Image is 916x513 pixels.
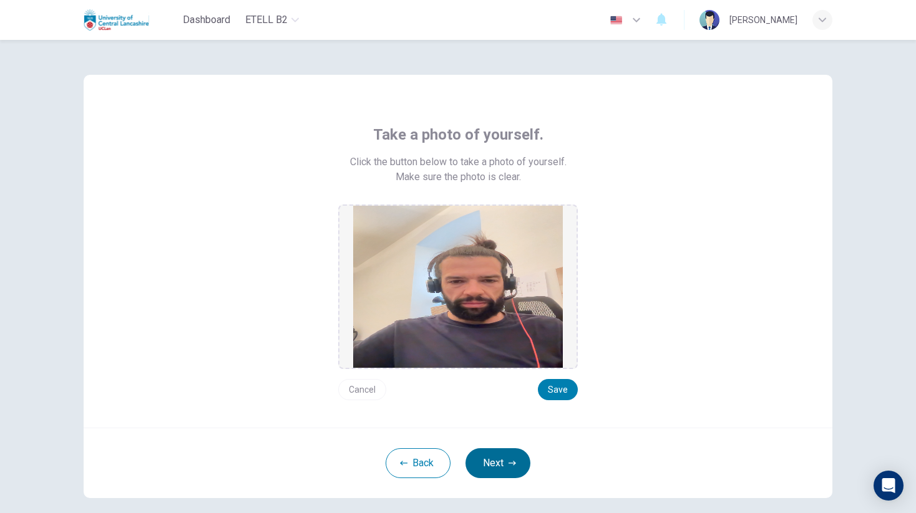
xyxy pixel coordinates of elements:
img: en [608,16,624,25]
img: Uclan logo [84,7,149,32]
img: Profile picture [699,10,719,30]
button: Cancel [338,379,386,400]
a: Uclan logo [84,7,178,32]
span: Click the button below to take a photo of yourself. [350,155,567,170]
button: Dashboard [178,9,235,31]
button: Next [465,448,530,478]
span: Make sure the photo is clear. [396,170,521,185]
div: [PERSON_NAME] [729,12,797,27]
button: Back [386,448,451,478]
div: Open Intercom Messenger [874,471,904,501]
span: eTELL B2 [245,12,288,27]
span: Take a photo of yourself. [373,125,543,145]
span: Dashboard [183,12,230,27]
img: preview screemshot [353,206,563,368]
button: eTELL B2 [240,9,304,31]
button: Save [538,379,578,400]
